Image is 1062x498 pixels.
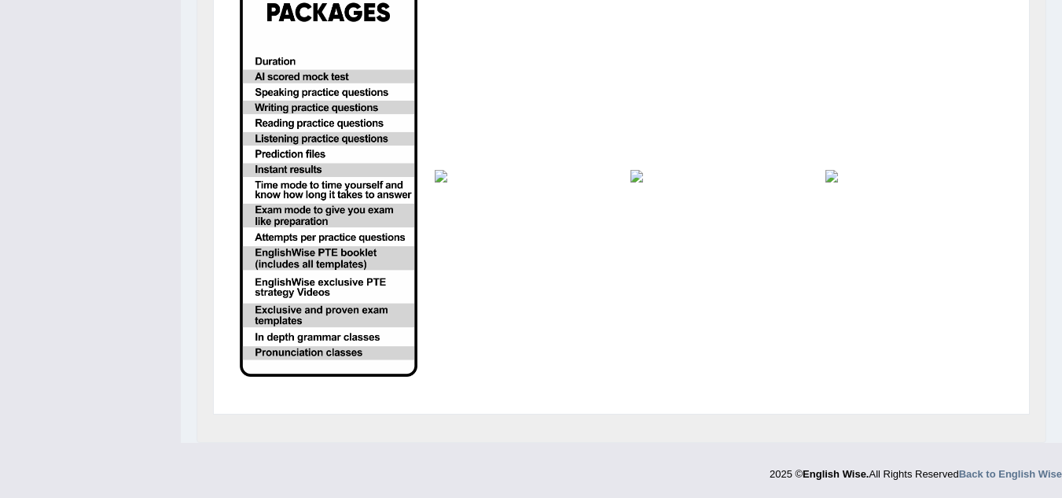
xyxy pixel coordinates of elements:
[803,468,869,480] strong: English Wise.
[770,459,1062,481] div: 2025 © All Rights Reserved
[825,170,1003,183] img: inr-diamond.png
[630,170,808,183] img: inr-gold.png
[435,170,612,183] img: inr-silver.png
[959,468,1062,480] a: Back to English Wise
